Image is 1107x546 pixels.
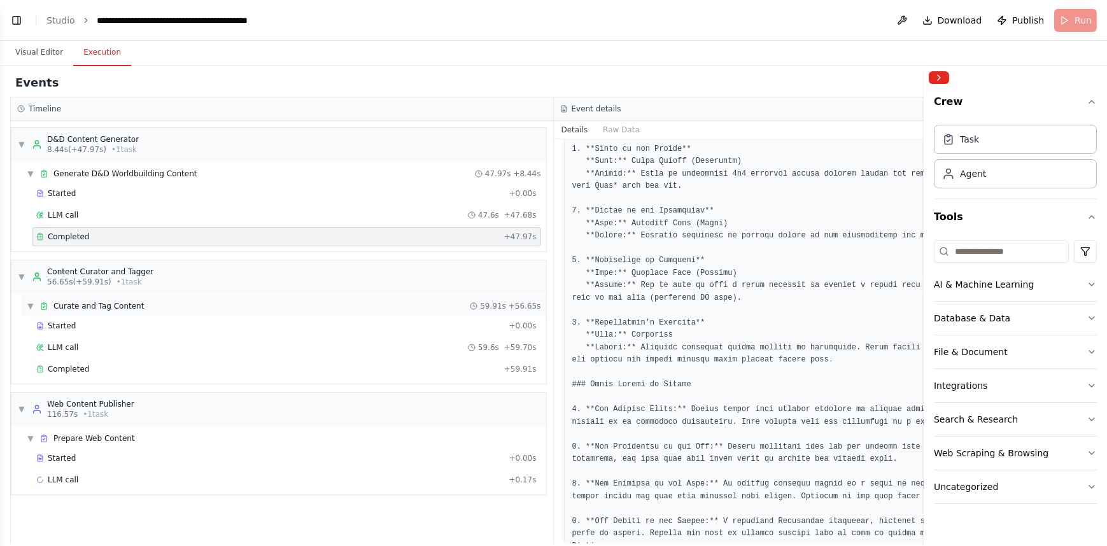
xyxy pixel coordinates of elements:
h3: Timeline [29,104,61,114]
button: Uncategorized [934,470,1097,503]
span: • 1 task [116,277,142,287]
span: ▼ [18,404,25,414]
span: + 0.17s [509,475,536,485]
button: Database & Data [934,302,1097,335]
button: Show left sidebar [8,11,25,29]
div: File & Document [934,346,1008,358]
button: Raw Data [595,121,647,139]
div: Agent [960,167,986,180]
span: LLM call [48,210,78,220]
span: LLM call [48,475,78,485]
span: • 1 task [83,409,108,419]
div: Content Curator and Tagger [47,267,153,277]
span: Generate D&D Worldbuilding Content [53,169,197,179]
span: ▼ [18,139,25,150]
button: Details [554,121,596,139]
button: Integrations [934,369,1097,402]
span: LLM call [48,342,78,353]
button: Toggle Sidebar [919,66,929,546]
span: Prepare Web Content [53,433,135,444]
span: + 0.00s [509,453,536,463]
div: Tools [934,235,1097,514]
span: Publish [1012,14,1044,27]
nav: breadcrumb [46,14,288,27]
div: D&D Content Generator [47,134,139,144]
span: 116.57s [47,409,78,419]
h3: Event details [572,104,621,114]
span: ▼ [27,433,34,444]
span: Completed [48,232,89,242]
div: Uncategorized [934,480,998,493]
button: Publish [992,9,1049,32]
span: Started [48,188,76,199]
button: Crew [934,89,1097,120]
button: Execution [73,39,131,66]
button: Download [917,9,987,32]
div: Web Content Publisher [47,399,134,409]
div: Integrations [934,379,987,392]
span: Completed [48,364,89,374]
span: 59.91s [480,301,506,311]
span: + 56.65s [509,301,541,311]
span: Started [48,453,76,463]
div: Task [960,133,979,146]
button: Web Scraping & Browsing [934,437,1097,470]
div: Web Scraping & Browsing [934,447,1048,459]
span: + 59.91s [504,364,537,374]
div: Crew [934,120,1097,199]
span: + 59.70s [504,342,537,353]
span: 47.6s [478,210,499,220]
span: 59.6s [478,342,499,353]
span: 47.97s [485,169,511,179]
div: Search & Research [934,413,1018,426]
span: • 1 task [111,144,137,155]
button: AI & Machine Learning [934,268,1097,301]
div: AI & Machine Learning [934,278,1034,291]
h2: Events [15,74,59,92]
span: + 0.00s [509,321,536,331]
span: ▼ [27,169,34,179]
span: + 0.00s [509,188,536,199]
span: 56.65s (+59.91s) [47,277,111,287]
span: 8.44s (+47.97s) [47,144,106,155]
div: Database & Data [934,312,1010,325]
span: + 47.68s [504,210,537,220]
a: Studio [46,15,75,25]
span: ▼ [18,272,25,282]
button: File & Document [934,335,1097,368]
button: Search & Research [934,403,1097,436]
button: Visual Editor [5,39,73,66]
span: + 8.44s [513,169,540,179]
span: Curate and Tag Content [53,301,144,311]
button: Collapse right sidebar [929,71,949,84]
button: Tools [934,199,1097,235]
span: Started [48,321,76,331]
span: + 47.97s [504,232,537,242]
span: Download [938,14,982,27]
span: ▼ [27,301,34,311]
